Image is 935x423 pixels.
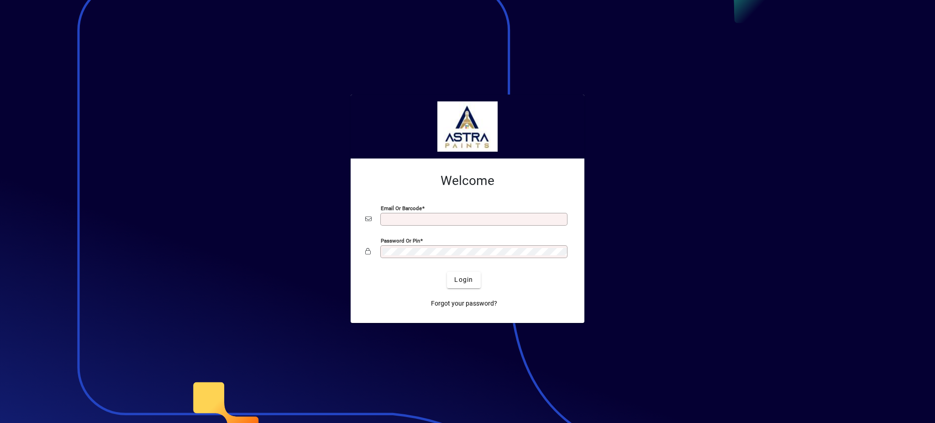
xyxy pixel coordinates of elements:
[381,205,422,211] mat-label: Email or Barcode
[381,237,420,243] mat-label: Password or Pin
[427,296,501,312] a: Forgot your password?
[447,272,480,288] button: Login
[431,299,497,308] span: Forgot your password?
[454,275,473,285] span: Login
[365,173,570,189] h2: Welcome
